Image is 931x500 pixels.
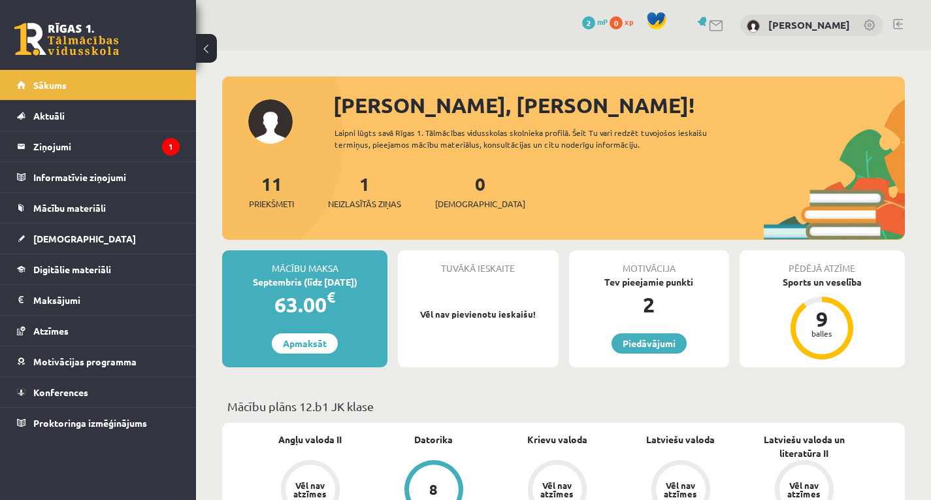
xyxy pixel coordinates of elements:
[227,397,900,415] p: Mācību plāns 12.b1 JK klase
[404,308,551,321] p: Vēl nav pievienotu ieskaišu!
[740,275,905,289] div: Sports un veselība
[429,482,438,497] div: 8
[33,233,136,244] span: [DEMOGRAPHIC_DATA]
[802,329,841,337] div: balles
[33,417,147,429] span: Proktoringa izmēģinājums
[17,70,180,100] a: Sākums
[249,197,294,210] span: Priekšmeti
[33,386,88,398] span: Konferences
[327,288,335,307] span: €
[597,16,608,27] span: mP
[328,197,401,210] span: Neizlasītās ziņas
[17,162,180,192] a: Informatīvie ziņojumi
[747,20,760,33] img: Haralds Baltalksnis
[569,250,729,275] div: Motivācija
[17,316,180,346] a: Atzīmes
[17,101,180,131] a: Aktuāli
[646,433,715,446] a: Latviešu valoda
[768,18,850,31] a: [PERSON_NAME]
[33,202,106,214] span: Mācību materiāli
[249,172,294,210] a: 11Priekšmeti
[740,275,905,361] a: Sports un veselība 9 balles
[292,481,329,498] div: Vēl nav atzīmes
[33,110,65,122] span: Aktuāli
[610,16,623,29] span: 0
[625,16,633,27] span: xp
[17,224,180,254] a: [DEMOGRAPHIC_DATA]
[569,275,729,289] div: Tev pieejamie punkti
[333,90,905,121] div: [PERSON_NAME], [PERSON_NAME]!
[222,250,387,275] div: Mācību maksa
[33,79,67,91] span: Sākums
[435,172,525,210] a: 0[DEMOGRAPHIC_DATA]
[14,23,119,56] a: Rīgas 1. Tālmācības vidusskola
[17,193,180,223] a: Mācību materiāli
[786,481,823,498] div: Vēl nav atzīmes
[582,16,595,29] span: 2
[222,289,387,320] div: 63.00
[33,131,180,161] legend: Ziņojumi
[33,356,137,367] span: Motivācijas programma
[742,433,866,460] a: Latviešu valoda un literatūra II
[662,481,699,498] div: Vēl nav atzīmes
[17,254,180,284] a: Digitālie materiāli
[17,346,180,376] a: Motivācijas programma
[33,162,180,192] legend: Informatīvie ziņojumi
[539,481,576,498] div: Vēl nav atzīmes
[278,433,342,446] a: Angļu valoda II
[740,250,905,275] div: Pēdējā atzīme
[569,289,729,320] div: 2
[162,138,180,156] i: 1
[17,285,180,315] a: Maksājumi
[527,433,587,446] a: Krievu valoda
[802,308,841,329] div: 9
[17,131,180,161] a: Ziņojumi1
[612,333,687,354] a: Piedāvājumi
[17,408,180,438] a: Proktoringa izmēģinājums
[272,333,338,354] a: Apmaksāt
[335,127,744,150] div: Laipni lūgts savā Rīgas 1. Tālmācības vidusskolas skolnieka profilā. Šeit Tu vari redzēt tuvojošo...
[414,433,453,446] a: Datorika
[610,16,640,27] a: 0 xp
[33,263,111,275] span: Digitālie materiāli
[33,285,180,315] legend: Maksājumi
[17,377,180,407] a: Konferences
[222,275,387,289] div: Septembris (līdz [DATE])
[398,250,558,275] div: Tuvākā ieskaite
[33,325,69,337] span: Atzīmes
[435,197,525,210] span: [DEMOGRAPHIC_DATA]
[582,16,608,27] a: 2 mP
[328,172,401,210] a: 1Neizlasītās ziņas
